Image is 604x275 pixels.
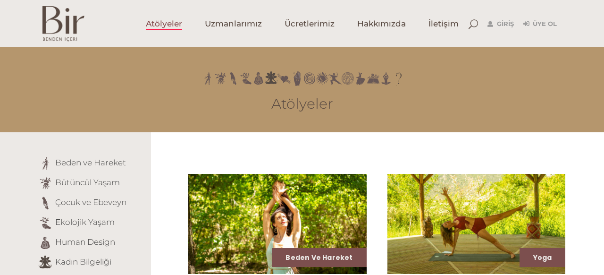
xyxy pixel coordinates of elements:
[55,217,115,227] a: Ekolojik Yaşam
[285,18,335,29] span: Ücretlerimiz
[55,178,120,187] a: Bütüncül Yaşam
[357,18,406,29] span: Hakkımızda
[205,18,262,29] span: Uzmanlarımız
[55,198,126,207] a: Çocuk ve Ebeveyn
[533,253,552,262] a: Yoga
[55,257,111,266] a: Kadın Bilgeliği
[523,18,557,30] a: Üye Ol
[55,158,126,167] a: Beden ve Hareket
[55,237,115,247] a: Human Design
[285,253,352,262] a: Beden ve Hareket
[146,18,182,29] span: Atölyeler
[428,18,459,29] span: İletişim
[487,18,514,30] a: Giriş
